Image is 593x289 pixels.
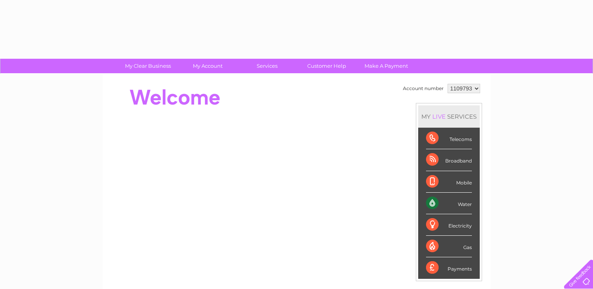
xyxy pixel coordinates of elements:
[426,236,472,257] div: Gas
[426,214,472,236] div: Electricity
[116,59,180,73] a: My Clear Business
[175,59,240,73] a: My Account
[354,59,419,73] a: Make A Payment
[426,171,472,193] div: Mobile
[426,257,472,278] div: Payments
[401,82,446,95] td: Account number
[294,59,359,73] a: Customer Help
[426,193,472,214] div: Water
[418,105,480,128] div: MY SERVICES
[426,128,472,149] div: Telecoms
[235,59,299,73] a: Services
[431,113,447,120] div: LIVE
[426,149,472,171] div: Broadband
